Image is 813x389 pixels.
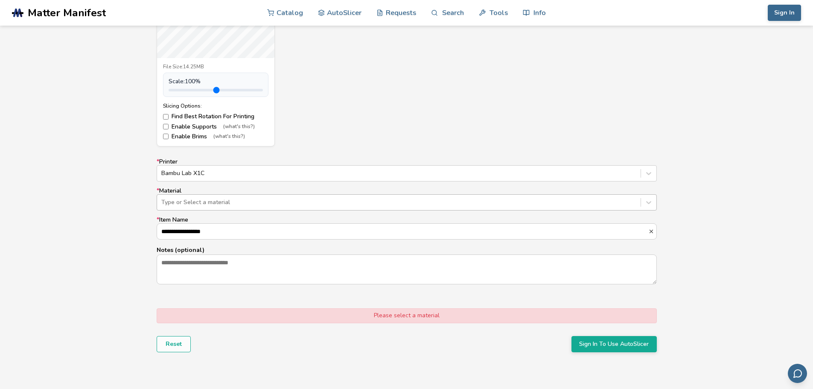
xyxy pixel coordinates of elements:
[28,7,106,19] span: Matter Manifest
[157,224,648,239] input: *Item Name
[163,114,169,120] input: Find Best Rotation For Printing
[163,133,268,140] label: Enable Brims
[213,134,245,140] span: (what's this?)
[571,336,657,352] button: Sign In To Use AutoSlicer
[163,113,268,120] label: Find Best Rotation For Printing
[157,158,657,181] label: Printer
[161,199,163,206] input: *MaterialType or Select a material
[157,308,657,323] div: Please select a material
[788,364,807,383] button: Send feedback via email
[157,187,657,211] label: Material
[163,64,268,70] div: File Size: 14.25MB
[163,123,268,130] label: Enable Supports
[648,228,656,234] button: *Item Name
[157,255,656,284] textarea: Notes (optional)
[157,246,657,254] p: Notes (optional)
[157,216,657,240] label: Item Name
[163,103,268,109] div: Slicing Options:
[163,134,169,139] input: Enable Brims(what's this?)
[163,124,169,129] input: Enable Supports(what's this?)
[157,336,191,352] button: Reset
[768,5,801,21] button: Sign In
[169,78,201,85] span: Scale: 100 %
[223,124,255,130] span: (what's this?)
